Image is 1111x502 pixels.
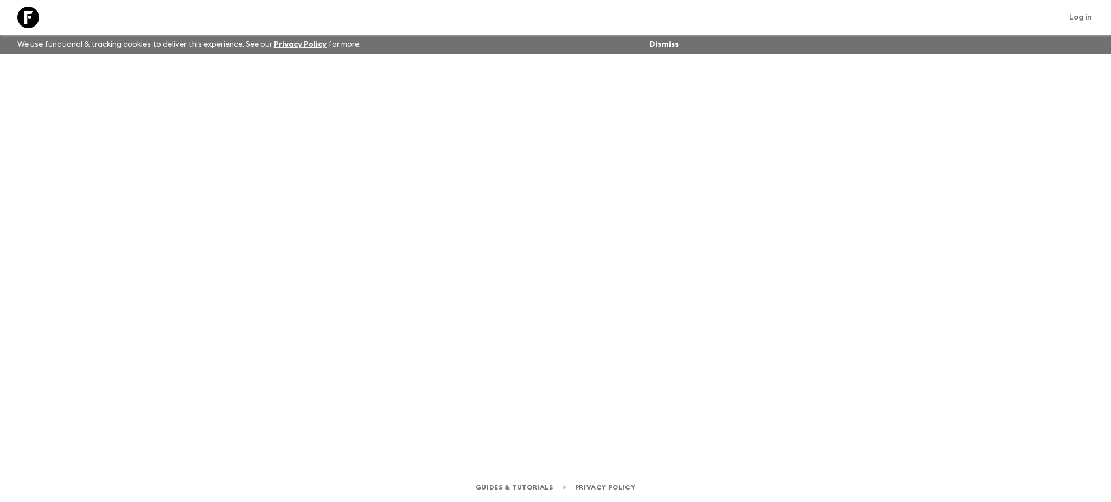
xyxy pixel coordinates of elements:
p: We use functional & tracking cookies to deliver this experience. See our for more. [13,35,365,54]
a: Guides & Tutorials [476,481,553,493]
a: Privacy Policy [274,41,327,48]
a: Log in [1063,10,1098,25]
a: Privacy Policy [575,481,635,493]
button: Dismiss [647,37,681,52]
